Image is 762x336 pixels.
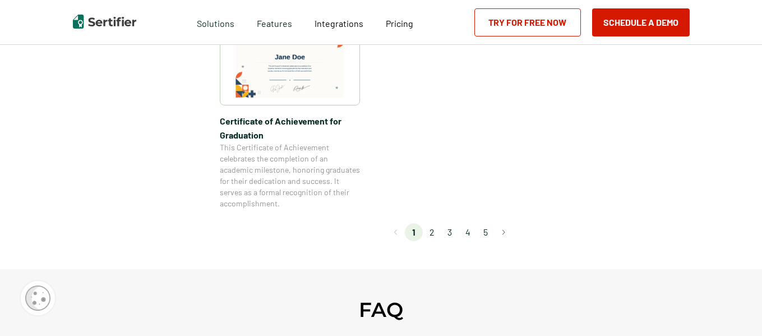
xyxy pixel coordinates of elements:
[257,15,292,29] span: Features
[495,223,512,241] button: Go to next page
[405,223,423,241] li: page 1
[477,223,495,241] li: page 5
[220,13,360,209] a: Certificate of Achievement for GraduationCertificate of Achievement for GraduationThis Certificat...
[197,15,234,29] span: Solutions
[706,282,762,336] iframe: Chat Widget
[441,223,459,241] li: page 3
[592,8,690,36] button: Schedule a Demo
[315,18,363,29] span: Integrations
[220,114,360,142] span: Certificate of Achievement for Graduation
[386,15,413,29] a: Pricing
[423,223,441,241] li: page 2
[220,142,360,209] span: This Certificate of Achievement celebrates the completion of an academic milestone, honoring grad...
[459,223,477,241] li: page 4
[73,15,136,29] img: Sertifier | Digital Credentialing Platform
[359,297,403,322] h2: FAQ
[386,18,413,29] span: Pricing
[474,8,581,36] a: Try for Free Now
[25,286,50,311] img: Cookie Popup Icon
[315,15,363,29] a: Integrations
[235,21,344,98] img: Certificate of Achievement for Graduation
[387,223,405,241] button: Go to previous page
